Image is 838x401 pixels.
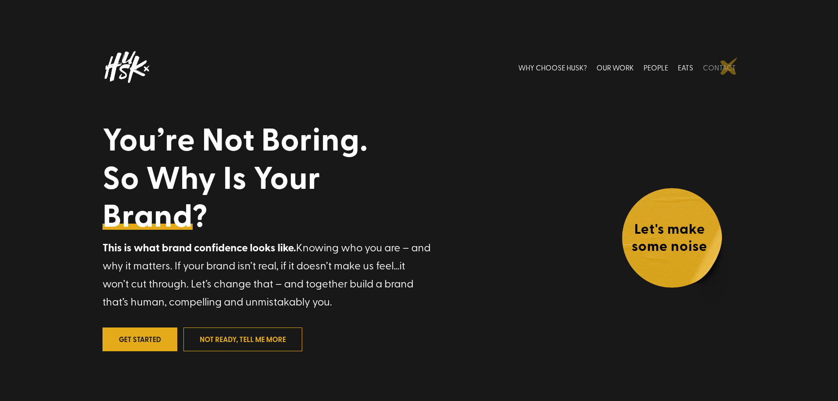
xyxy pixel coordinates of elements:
a: EATS [678,48,693,87]
p: Knowing who you are – and why it matters. If your brand isn’t real, if it doesn’t make us feel…it... [102,238,432,310]
a: Brand [102,195,193,233]
a: Get Started [102,327,177,351]
a: PEOPLE [644,48,668,87]
h4: Let's make some noise [621,220,718,258]
a: WHY CHOOSE HUSK? [518,48,587,87]
a: not ready, tell me more [183,327,302,351]
h1: You’re Not Boring. So Why Is Your ? [102,119,468,238]
a: OUR WORK [596,48,634,87]
strong: This is what brand confidence looks like. [102,239,296,255]
img: Husk logo [102,48,151,87]
a: CONTACT [703,48,736,87]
